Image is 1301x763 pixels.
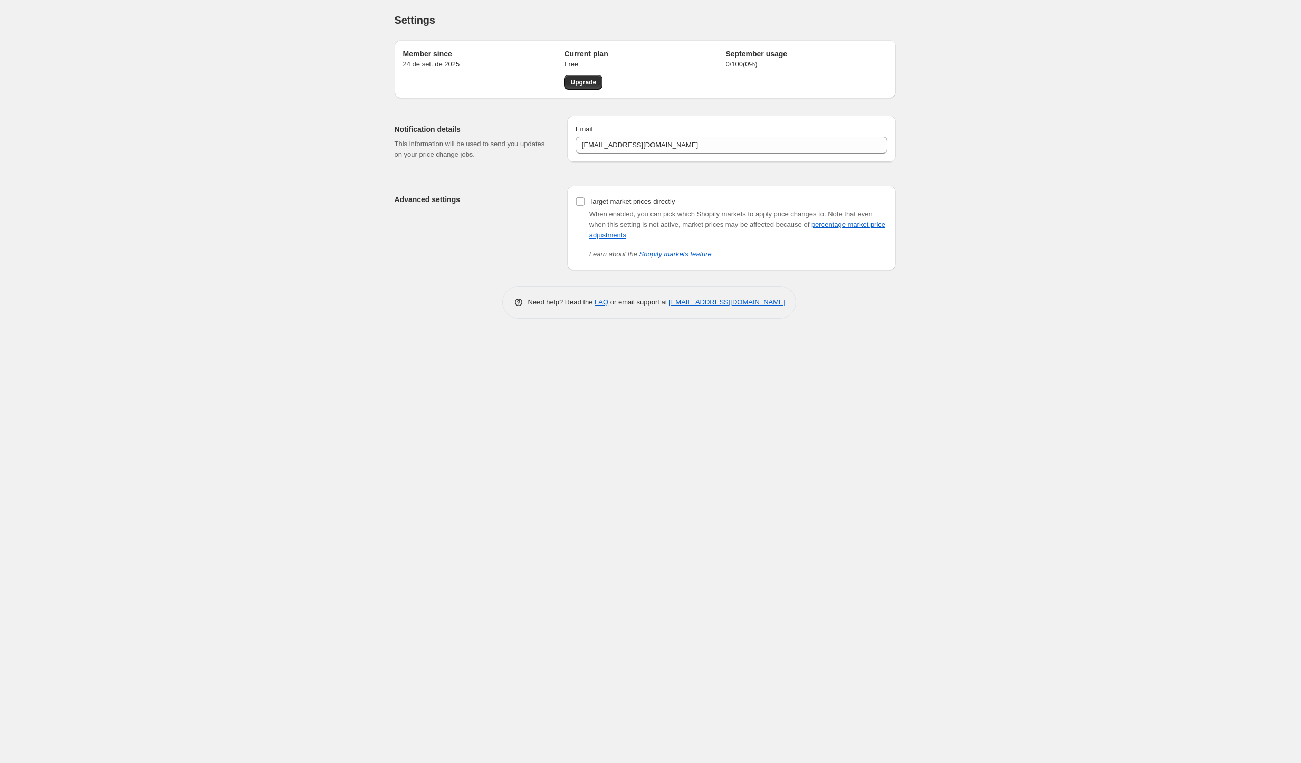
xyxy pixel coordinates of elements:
[725,59,887,70] p: 0 / 100 ( 0 %)
[669,298,785,306] a: [EMAIL_ADDRESS][DOMAIN_NAME]
[570,78,596,87] span: Upgrade
[576,125,593,133] span: Email
[725,49,887,59] h2: September usage
[589,197,675,205] span: Target market prices directly
[395,124,550,135] h2: Notification details
[589,210,885,239] span: Note that even when this setting is not active, market prices may be affected because of
[589,250,712,258] i: Learn about the
[589,210,826,218] span: When enabled, you can pick which Shopify markets to apply price changes to.
[564,75,602,90] a: Upgrade
[395,14,435,26] span: Settings
[595,298,608,306] a: FAQ
[403,49,565,59] h2: Member since
[395,139,550,160] p: This information will be used to send you updates on your price change jobs.
[564,59,725,70] p: Free
[639,250,712,258] a: Shopify markets feature
[528,298,595,306] span: Need help? Read the
[403,59,565,70] p: 24 de set. de 2025
[564,49,725,59] h2: Current plan
[608,298,669,306] span: or email support at
[395,194,550,205] h2: Advanced settings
